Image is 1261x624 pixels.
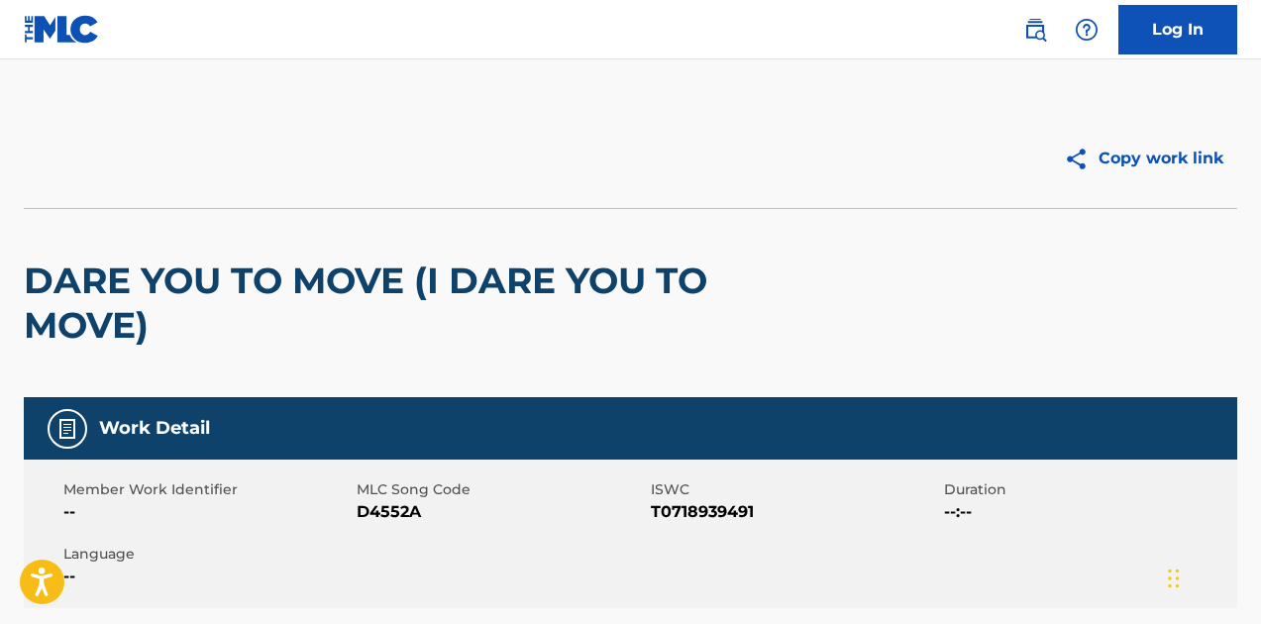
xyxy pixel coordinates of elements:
span: -- [63,565,352,588]
div: Drag [1168,549,1180,608]
span: T0718939491 [651,500,939,524]
iframe: Chat Widget [1162,529,1261,624]
button: Copy work link [1050,134,1237,183]
span: ISWC [651,479,939,500]
span: -- [63,500,352,524]
img: Copy work link [1064,147,1099,171]
h5: Work Detail [99,417,210,440]
h2: DARE YOU TO MOVE (I DARE YOU TO MOVE) [24,259,752,348]
img: Work Detail [55,417,79,441]
span: --:-- [944,500,1232,524]
span: Language [63,544,352,565]
a: Public Search [1015,10,1055,50]
span: D4552A [357,500,645,524]
div: Help [1067,10,1106,50]
span: MLC Song Code [357,479,645,500]
a: Log In [1118,5,1237,54]
img: MLC Logo [24,15,100,44]
span: Member Work Identifier [63,479,352,500]
img: search [1023,18,1047,42]
img: help [1075,18,1099,42]
span: Duration [944,479,1232,500]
